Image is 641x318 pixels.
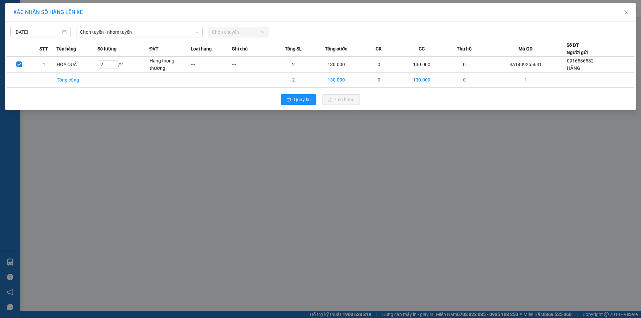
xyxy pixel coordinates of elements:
[485,72,567,88] td: 1
[56,45,76,52] span: Tên hàng
[232,57,273,72] td: ---
[444,72,485,88] td: 0
[457,45,472,52] span: Thu hộ
[400,57,444,72] td: 130.000
[191,57,232,72] td: ---
[56,72,97,88] td: Tổng cộng
[232,45,248,52] span: Ghi chú
[80,27,199,37] span: Chọn tuyến - nhóm tuyến
[97,45,117,52] span: Số lượng
[39,45,48,52] span: STT
[485,57,567,72] td: SA1409255631
[32,57,56,72] td: 1
[13,9,83,15] span: XÁC NHẬN SỐ HÀNG LÊN XE
[281,94,316,105] button: rollbackQuay lại
[191,45,212,52] span: Loại hàng
[314,57,358,72] td: 130.000
[567,58,594,63] span: 0916586582
[285,45,302,52] span: Tổng SL
[419,45,425,52] span: CC
[273,57,314,72] td: 2
[323,94,360,105] button: uploadLên hàng
[444,57,485,72] td: 0
[149,45,159,52] span: ĐVT
[212,27,264,37] span: Chọn chuyến
[400,72,444,88] td: 130.000
[314,72,358,88] td: 130.000
[294,96,310,103] span: Quay lại
[56,57,97,72] td: HOA QUẢ
[376,45,382,52] span: CR
[518,45,532,52] span: Mã GD
[358,72,399,88] td: 0
[273,72,314,88] td: 2
[97,57,149,72] td: / 2
[149,57,190,72] td: Hàng thông thường
[567,41,588,56] div: Số ĐT Người gửi
[286,97,291,103] span: rollback
[624,10,629,15] span: close
[195,30,199,34] span: down
[567,65,580,71] span: HẰNG
[358,57,399,72] td: 0
[617,3,636,22] button: Close
[325,45,347,52] span: Tổng cước
[14,28,61,36] input: 14/09/2025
